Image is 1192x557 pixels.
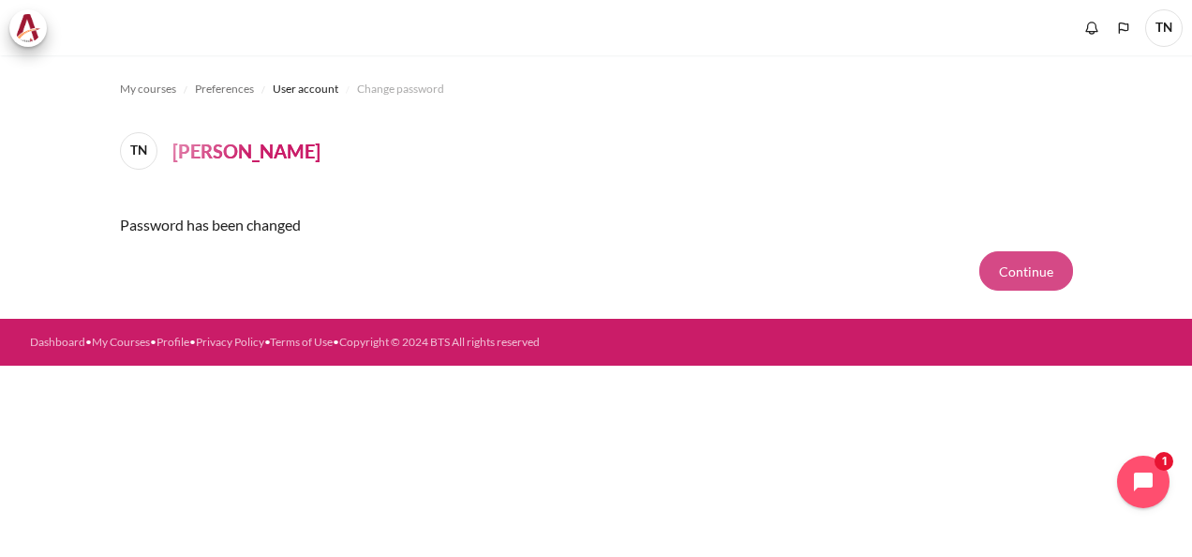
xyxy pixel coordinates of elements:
span: TN [120,132,157,170]
a: Preferences [195,78,254,100]
button: Languages [1110,14,1138,42]
nav: Navigation bar [120,74,1073,104]
a: My Courses [92,335,150,349]
a: Dashboard [30,335,85,349]
a: My courses [120,78,176,100]
a: Copyright © 2024 BTS All rights reserved [339,335,540,349]
span: Preferences [195,81,254,98]
a: Architeck Architeck [9,9,56,47]
button: Continue [979,251,1073,291]
a: Profile [156,335,189,349]
div: Password has been changed [120,199,1073,251]
div: • • • • • [30,334,653,351]
span: My courses [120,81,176,98]
img: Architeck [15,14,41,42]
div: Show notification window with no new notifications [1078,14,1106,42]
span: TN [1145,9,1183,47]
a: Change password [357,78,444,100]
a: TN [120,132,165,170]
h4: [PERSON_NAME] [172,137,320,165]
a: Terms of Use [270,335,333,349]
span: Change password [357,81,444,98]
a: Privacy Policy [196,335,264,349]
a: User menu [1145,9,1183,47]
span: User account [273,81,338,98]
